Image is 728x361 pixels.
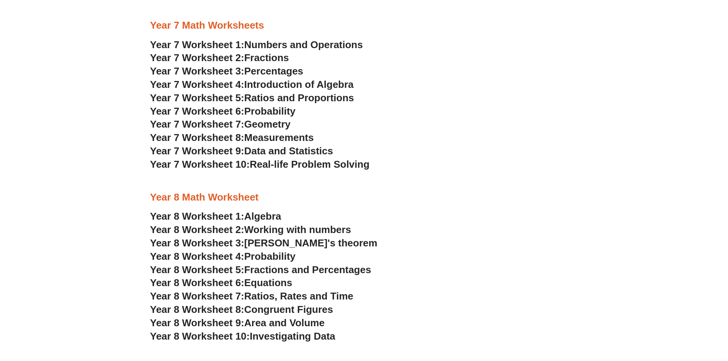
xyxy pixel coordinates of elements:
span: Year 8 Worksheet 10: [150,330,250,342]
h3: Year 7 Math Worksheets [150,19,578,32]
span: Year 7 Worksheet 7: [150,118,245,130]
a: Year 7 Worksheet 1:Numbers and Operations [150,39,363,50]
span: Year 8 Worksheet 8: [150,304,245,315]
span: Year 8 Worksheet 7: [150,290,245,302]
span: Area and Volume [244,317,324,329]
span: Geometry [244,118,290,130]
span: Year 8 Worksheet 9: [150,317,245,329]
a: Year 7 Worksheet 5:Ratios and Proportions [150,92,354,104]
span: Year 7 Worksheet 1: [150,39,245,50]
span: Year 7 Worksheet 5: [150,92,245,104]
span: Fractions and Percentages [244,264,371,275]
a: Year 7 Worksheet 9:Data and Statistics [150,145,333,157]
span: Year 8 Worksheet 3: [150,237,245,249]
span: Investigating Data [250,330,335,342]
a: Year 8 Worksheet 4:Probability [150,251,296,262]
a: Year 8 Worksheet 10:Investigating Data [150,330,336,342]
span: Year 7 Worksheet 6: [150,105,245,117]
a: Year 7 Worksheet 6:Probability [150,105,296,117]
span: [PERSON_NAME]'s theorem [244,237,377,249]
span: Year 8 Worksheet 6: [150,277,245,288]
span: Year 7 Worksheet 8: [150,132,245,143]
span: Year 8 Worksheet 1: [150,210,245,222]
a: Year 7 Worksheet 7:Geometry [150,118,291,130]
span: Fractions [244,52,289,63]
span: Year 8 Worksheet 4: [150,251,245,262]
span: Year 7 Worksheet 3: [150,65,245,77]
span: Equations [244,277,292,288]
span: Year 8 Worksheet 5: [150,264,245,275]
a: Year 7 Worksheet 4:Introduction of Algebra [150,79,354,90]
span: Year 8 Worksheet 2: [150,224,245,235]
span: Probability [244,105,295,117]
span: Probability [244,251,295,262]
a: Year 7 Worksheet 2:Fractions [150,52,289,63]
iframe: Chat Widget [601,275,728,361]
a: Year 7 Worksheet 3:Percentages [150,65,303,77]
span: Algebra [244,210,281,222]
a: Year 7 Worksheet 10:Real-life Problem Solving [150,159,370,170]
a: Year 8 Worksheet 8:Congruent Figures [150,304,333,315]
a: Year 8 Worksheet 9:Area and Volume [150,317,325,329]
a: Year 8 Worksheet 1:Algebra [150,210,281,222]
a: Year 8 Worksheet 3:[PERSON_NAME]'s theorem [150,237,378,249]
a: Year 8 Worksheet 7:Ratios, Rates and Time [150,290,353,302]
span: Working with numbers [244,224,351,235]
span: Ratios and Proportions [244,92,354,104]
span: Year 7 Worksheet 4: [150,79,245,90]
span: Year 7 Worksheet 10: [150,159,250,170]
span: Year 7 Worksheet 9: [150,145,245,157]
span: Ratios, Rates and Time [244,290,353,302]
a: Year 8 Worksheet 2:Working with numbers [150,224,351,235]
span: Percentages [244,65,303,77]
a: Year 8 Worksheet 6:Equations [150,277,292,288]
a: Year 7 Worksheet 8:Measurements [150,132,314,143]
span: Introduction of Algebra [244,79,353,90]
a: Year 8 Worksheet 5:Fractions and Percentages [150,264,371,275]
h3: Year 8 Math Worksheet [150,191,578,204]
span: Data and Statistics [244,145,333,157]
span: Real-life Problem Solving [250,159,369,170]
span: Measurements [244,132,314,143]
span: Congruent Figures [244,304,333,315]
span: Year 7 Worksheet 2: [150,52,245,63]
span: Numbers and Operations [244,39,363,50]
